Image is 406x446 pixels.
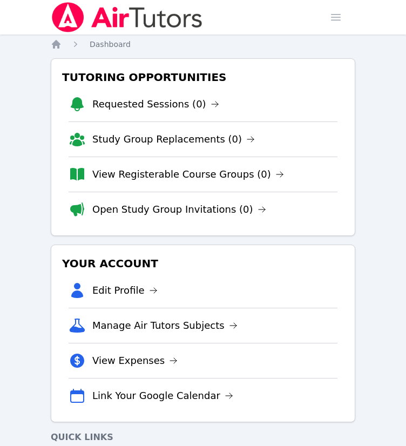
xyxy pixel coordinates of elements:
h3: Your Account [60,254,346,273]
a: Open Study Group Invitations (0) [92,202,266,217]
img: Air Tutors [51,2,204,32]
h3: Tutoring Opportunities [60,67,346,87]
h4: Quick Links [51,431,355,444]
nav: Breadcrumb [51,39,355,50]
a: Link Your Google Calendar [92,388,233,403]
a: Manage Air Tutors Subjects [92,318,238,333]
a: Study Group Replacements (0) [92,132,255,147]
a: Requested Sessions (0) [92,97,219,112]
a: Edit Profile [92,283,158,298]
a: View Expenses [92,353,178,368]
a: View Registerable Course Groups (0) [92,167,284,182]
a: Dashboard [90,39,131,50]
span: Dashboard [90,40,131,49]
